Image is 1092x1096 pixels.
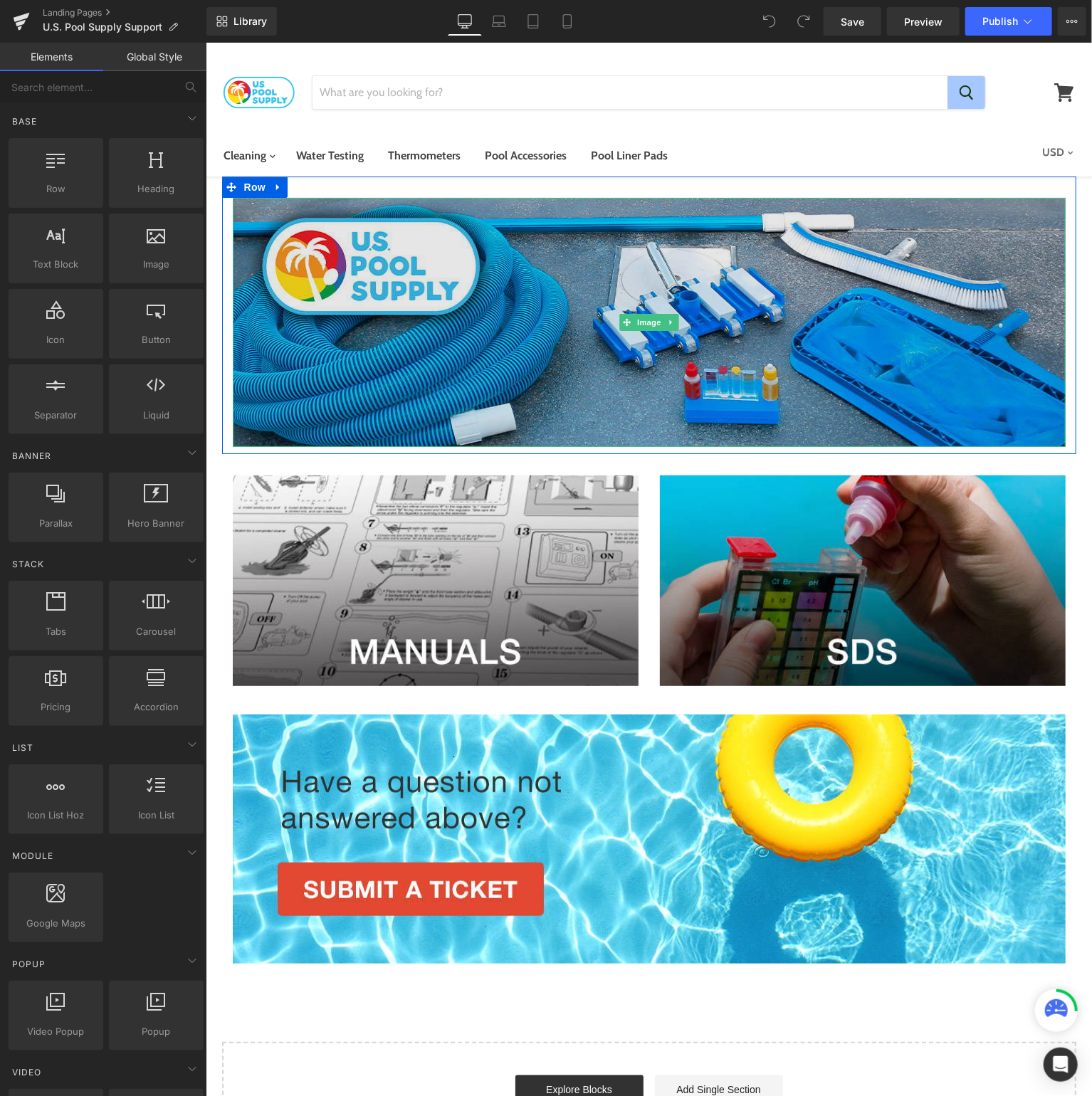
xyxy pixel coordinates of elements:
[13,332,99,347] span: Icon
[13,700,99,715] span: Pricing
[789,7,818,36] button: Redo
[7,98,77,128] a: Cleaning
[113,1024,199,1039] span: Popup
[13,808,99,823] span: Icon List Hoz
[113,808,199,823] span: Icon List
[11,449,53,463] span: Banner
[482,7,516,36] a: Laptop
[268,98,372,128] a: Pool Accessories
[13,624,99,639] span: Tabs
[233,15,267,28] span: Library
[742,33,779,66] button: Search
[429,271,458,288] span: Image
[43,21,162,33] span: U.S. Pool Supply Support
[1044,1048,1078,1082] div: Open Intercom Messenger
[13,1024,99,1039] span: Video Popup
[11,957,47,971] span: Popup
[374,98,473,128] a: Pool Liner Pads
[113,408,199,423] span: Liquid
[107,33,742,66] input: Search
[43,7,206,19] a: Landing Pages
[11,1065,43,1079] span: Video
[11,741,35,754] span: List
[904,14,943,29] span: Preview
[887,7,960,36] a: Preview
[550,7,584,36] a: Mobile
[449,1033,577,1061] a: Add Single Section
[13,257,99,272] span: Text Block
[13,181,99,196] span: Row
[841,14,864,29] span: Save
[13,516,99,531] span: Parallax
[63,134,82,155] a: Expand / Collapse
[516,7,550,36] a: Tablet
[13,916,99,931] span: Google Maps
[206,7,277,36] a: New Library
[35,134,63,155] span: Row
[982,16,1018,27] span: Publish
[1058,7,1086,36] button: More
[113,624,199,639] span: Carousel
[829,98,873,122] select: Change your currency
[172,98,266,128] a: Thermometers
[965,7,1052,36] button: Publish
[113,516,199,531] span: Hero Banner
[103,43,206,71] a: Global Style
[113,257,199,272] span: Image
[113,181,199,196] span: Heading
[755,7,784,36] button: Undo
[113,700,199,715] span: Accordion
[80,98,169,128] a: Water Testing
[448,7,482,36] a: Desktop
[13,408,99,423] span: Separator
[7,93,473,134] ul: Categories
[310,1033,438,1061] a: Explore Blocks
[11,557,46,571] span: Stack
[113,332,199,347] span: Button
[11,115,38,128] span: Base
[11,849,55,863] span: Module
[458,271,473,288] a: Expand / Collapse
